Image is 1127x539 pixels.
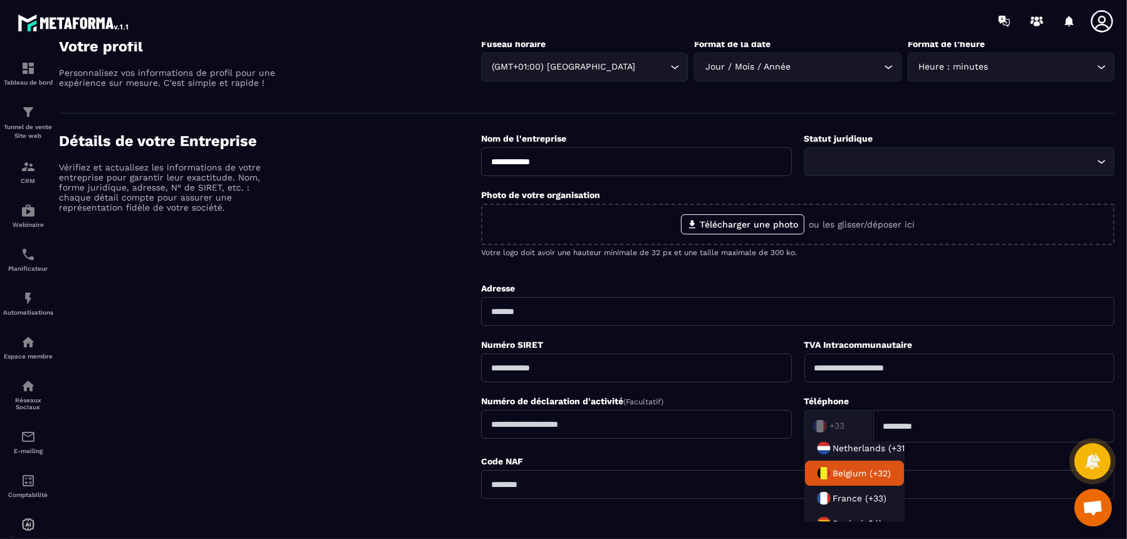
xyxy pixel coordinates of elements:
div: Search for option [804,147,1115,176]
span: (GMT+01:00) [GEOGRAPHIC_DATA] [489,60,638,74]
span: Spain (+34) [833,517,883,530]
label: Format de la date [694,39,771,49]
input: Search for option [811,417,860,436]
p: E-mailing [3,447,53,454]
a: automationsautomationsAutomatisations [3,281,53,325]
a: emailemailE-mailing [3,420,53,464]
img: Country Flag [811,461,836,486]
label: Télécharger une photo [681,214,804,234]
label: Statut juridique [804,133,873,144]
img: automations [21,517,36,532]
label: Adresse [481,283,515,293]
p: Webinaire [3,221,53,228]
label: Format de l’heure [908,39,985,49]
label: Code NAF [481,456,523,466]
p: ou les glisser/déposer ici [809,219,915,229]
input: Search for option [793,60,880,74]
a: formationformationCRM [3,150,53,194]
p: Espace membre [3,353,53,360]
label: Photo de votre organisation [481,190,600,200]
a: social-networksocial-networkRéseaux Sociaux [3,369,53,420]
p: Planificateur [3,265,53,272]
p: CRM [3,177,53,184]
span: Jour / Mois / Année [702,60,793,74]
input: Search for option [638,60,667,74]
a: formationformationTableau de bord [3,51,53,95]
img: social-network [21,379,36,394]
p: Vérifiez et actualisez les informations de votre entreprise pour garantir leur exactitude. Nom, f... [59,162,278,212]
img: email [21,429,36,444]
h4: Votre profil [59,38,481,55]
input: Search for option [813,155,1094,169]
div: Search for option [481,53,688,81]
img: formation [21,105,36,120]
img: logo [18,11,130,34]
span: Netherlands (+31) [833,442,908,454]
div: Search for option [694,53,901,81]
h4: Détails de votre Entreprise [59,132,481,150]
label: Numéro de déclaration d'activité [481,396,663,406]
img: automations [21,335,36,350]
img: automations [21,291,36,306]
a: automationsautomationsWebinaire [3,194,53,238]
span: Heure : minutes [916,60,991,74]
span: France (+33) [833,492,887,505]
img: Country Flag [811,486,836,511]
img: formation [21,159,36,174]
img: accountant [21,473,36,488]
div: Search for option [804,410,873,442]
a: schedulerschedulerPlanificateur [3,238,53,281]
div: Ouvrir le chat [1074,489,1112,526]
p: Réseaux Sociaux [3,397,53,411]
p: Votre logo doit avoir une hauteur minimale de 32 px et une taille maximale de 300 ko. [481,248,1114,257]
span: (Facultatif) [623,397,663,406]
p: Comptabilité [3,491,53,498]
label: TVA Intracommunautaire [804,340,913,350]
p: Personnalisez vos informations de profil pour une expérience sur mesure. C'est simple et rapide ! [59,68,278,88]
p: Tunnel de vente Site web [3,123,53,140]
img: automations [21,203,36,218]
p: Tableau de bord [3,79,53,86]
label: Numéro SIRET [481,340,543,350]
p: Automatisations [3,309,53,316]
img: Country Flag [811,436,836,461]
div: Search for option [908,53,1114,81]
label: Fuseau horaire [481,39,546,49]
a: accountantaccountantComptabilité [3,464,53,508]
label: Nom de l'entreprise [481,133,566,144]
label: Téléphone [804,396,849,406]
a: formationformationTunnel de vente Site web [3,95,53,150]
img: scheduler [21,247,36,262]
span: Belgium (+32) [833,467,891,479]
img: formation [21,61,36,76]
input: Search for option [991,60,1094,74]
a: automationsautomationsEspace membre [3,325,53,369]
